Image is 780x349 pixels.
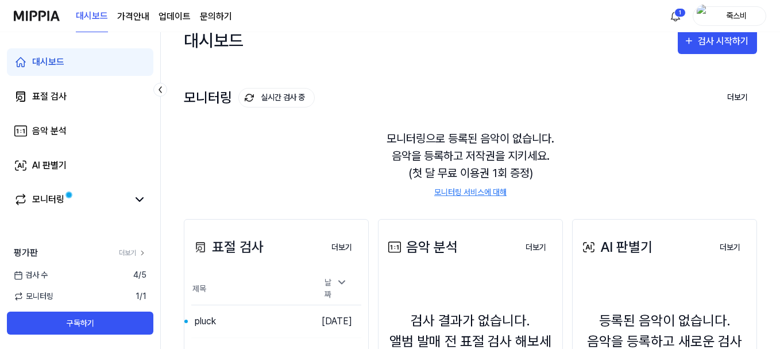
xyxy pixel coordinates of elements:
[7,48,153,76] a: 대시보드
[678,26,757,54] button: 검사 시작하기
[516,236,555,259] button: 더보기
[693,6,766,26] button: profile죽스비
[117,10,149,24] a: 가격안내
[32,193,64,206] div: 모니터링
[674,8,686,17] div: 1
[238,88,315,108] button: 실시간 검사 중
[580,237,652,258] div: AI 판별기
[666,7,685,25] button: 알림1
[195,315,216,328] div: pluck
[14,246,38,260] span: 평가판
[311,305,361,338] td: [DATE]
[200,10,232,24] a: 문의하기
[245,93,254,102] img: monitoring Icon
[7,152,153,179] a: AI 판별기
[14,290,53,302] span: 모니터링
[191,273,311,305] th: 제목
[697,5,711,28] img: profile
[698,34,751,49] div: 검사 시작하기
[7,117,153,145] a: 음악 분석
[718,86,757,110] button: 더보기
[669,9,682,23] img: 알림
[191,237,264,258] div: 표절 검사
[516,235,555,259] a: 더보기
[711,235,750,259] a: 더보기
[119,248,146,258] a: 더보기
[136,290,146,302] span: 1 / 1
[7,83,153,110] a: 표절 검사
[32,55,64,69] div: 대시보드
[184,26,244,54] div: 대시보드
[133,269,146,281] span: 4 / 5
[434,186,507,198] a: 모니터링 서비스에 대해
[385,237,458,258] div: 음악 분석
[32,159,67,172] div: AI 판별기
[159,10,191,24] a: 업데이트
[714,9,759,22] div: 죽스비
[7,312,153,335] button: 구독하기
[32,124,67,138] div: 음악 분석
[14,269,48,281] span: 검사 수
[14,193,128,206] a: 모니터링
[322,236,361,259] button: 더보기
[32,90,67,103] div: 표절 검사
[76,1,108,32] a: 대시보드
[711,236,750,259] button: 더보기
[184,116,757,212] div: 모니터링으로 등록된 음악이 없습니다. 음악을 등록하고 저작권을 지키세요. (첫 달 무료 이용권 1회 증정)
[184,88,315,108] div: 모니터링
[320,273,352,304] div: 날짜
[322,235,361,259] a: 더보기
